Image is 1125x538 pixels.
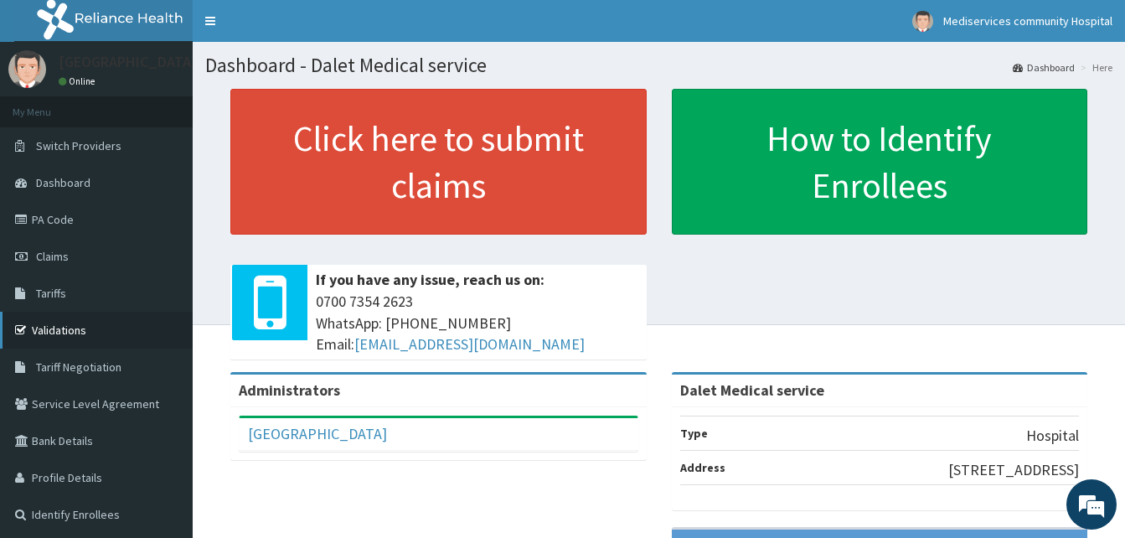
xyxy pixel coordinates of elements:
p: [STREET_ADDRESS] [948,459,1079,481]
a: [GEOGRAPHIC_DATA] [248,424,387,443]
li: Here [1076,60,1112,75]
a: Click here to submit claims [230,89,647,235]
a: [EMAIL_ADDRESS][DOMAIN_NAME] [354,334,585,354]
b: If you have any issue, reach us on: [316,270,544,289]
b: Address [680,460,725,475]
span: 0700 7354 2623 WhatsApp: [PHONE_NUMBER] Email: [316,291,638,355]
span: Tariff Negotiation [36,360,121,375]
span: Switch Providers [36,138,121,153]
span: Tariffs [36,286,66,301]
h1: Dashboard - Dalet Medical service [205,54,1112,76]
a: Online [59,75,99,87]
span: Claims [36,249,69,264]
span: Dashboard [36,175,90,190]
strong: Dalet Medical service [680,380,824,400]
span: Mediservices community Hospital [943,13,1112,28]
p: Hospital [1026,425,1079,447]
b: Type [680,426,708,441]
p: [GEOGRAPHIC_DATA] [59,54,197,70]
img: User Image [8,50,46,88]
a: How to Identify Enrollees [672,89,1088,235]
a: Dashboard [1013,60,1075,75]
img: User Image [912,11,933,32]
b: Administrators [239,380,340,400]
